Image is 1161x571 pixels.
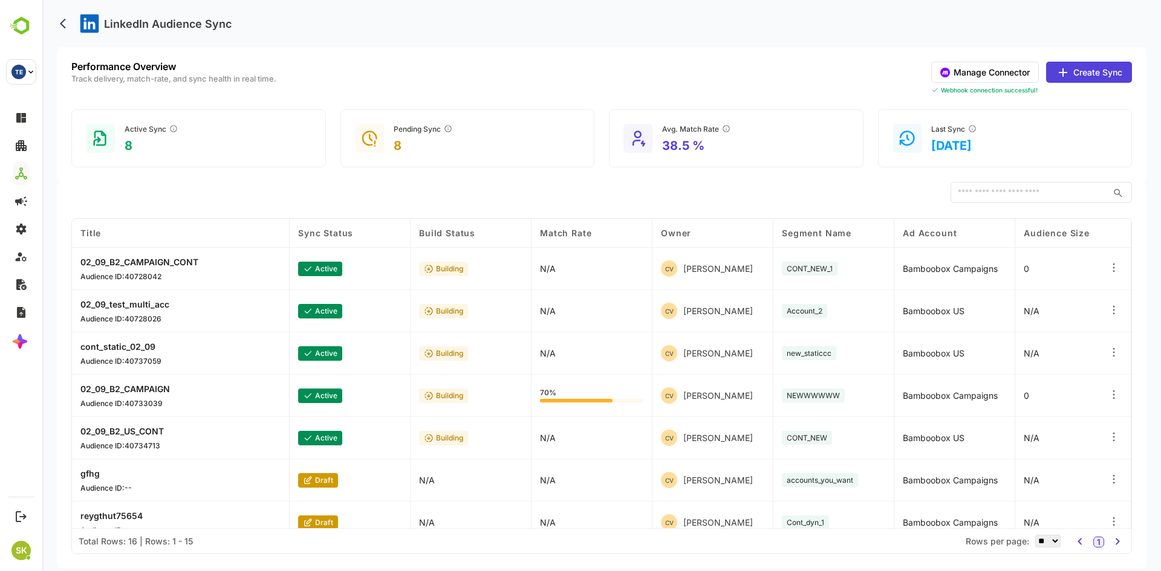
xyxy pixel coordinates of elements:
button: back [15,15,33,33]
p: N/A [377,517,392,527]
span: N/A [981,433,997,443]
span: N/A [981,475,997,485]
button: Audiences still in ‘Building’ or ‘Updating’ for more than 24 hours. [401,124,411,134]
img: BambooboxLogoMark.f1c84d78b4c51b1a7b5f700c9845e183.svg [6,15,37,37]
span: Bamboobox Campaigns [860,263,955,274]
span: Match Rate [498,228,549,238]
div: CV [619,345,635,361]
p: active [273,306,295,315]
button: Time since the most recent batch update. [925,124,935,134]
p: Audience ID: 40737059 [38,356,119,366]
span: Bamboobox Campaigns [860,475,955,485]
p: building [394,349,421,358]
div: CV [619,472,635,488]
p: draft [273,476,291,485]
div: chetan V [619,472,711,488]
span: Cont_dyn_1 [744,518,782,527]
span: Audience Size [981,228,1047,238]
div: chetan V [619,387,711,404]
p: building [394,391,421,400]
div: SK [11,541,31,560]
span: Account_2 [744,306,780,315]
p: gfhg [38,468,89,479]
span: N/A [981,306,997,316]
div: Pending Sync [351,124,411,134]
span: Owner [619,228,649,238]
p: Track delivery, match-rate, and sync health in real time. [29,75,234,83]
button: 1 [1051,537,1062,547]
p: cont_static_02_09 [38,341,119,352]
span: N/A [981,348,997,358]
div: Last Sync [889,124,935,134]
p: 8 [82,138,136,153]
span: Ad Account [860,228,914,238]
p: active [273,391,295,400]
p: building [394,264,421,273]
div: 70% [498,389,601,402]
span: CONT_NEW_1 [744,264,790,273]
button: Audiences in ‘Ready’ status and actively receiving ad delivery. [126,124,136,134]
div: chetan V [619,303,711,319]
button: Create Sync [1004,62,1090,83]
p: 02_09_test_multi_acc [38,299,127,309]
div: CV [619,260,635,277]
button: Average percentage of contacts/companies LinkedIn successfully matched. [679,124,689,134]
div: TE [11,65,26,79]
p: Audience ID: 40728042 [38,272,156,281]
div: Avg. Match Rate [620,124,689,134]
span: accounts_you_want [744,476,811,485]
p: draft [273,518,291,527]
span: Rows per page: [923,536,987,546]
p: 02_09_B2_CAMPAIGN [38,384,128,394]
p: Audience ID: -- [38,483,89,492]
p: Audience ID: 40728026 [38,314,127,323]
p: active [273,264,295,273]
p: active [273,349,295,358]
span: Title [38,228,59,238]
p: N/A [498,433,513,443]
p: Audience ID: -- [38,526,100,535]
span: Bamboobox US [860,348,922,358]
p: 02_09_B2_CAMPAIGN_CONT [38,257,156,267]
p: N/A [498,263,513,274]
span: Bamboobox US [860,306,922,316]
div: chetan V [619,345,711,361]
div: chetan V [619,430,711,446]
span: Bamboobox Campaigns [860,517,955,527]
div: CV [619,387,635,404]
span: Sync Status [256,228,311,238]
div: Webhook connection successful! [889,86,1090,94]
span: new_staticcc [744,349,789,358]
div: CV [619,303,635,319]
p: N/A [498,348,513,358]
p: N/A [377,475,392,485]
p: building [394,433,421,442]
div: CV [619,430,635,446]
p: [DATE] [889,138,935,153]
div: chetan V [619,514,711,531]
p: active [273,433,295,442]
span: N/A [981,517,997,527]
p: Audience ID: 40734713 [38,441,122,450]
div: chetan V [619,260,711,277]
div: CV [619,514,635,531]
div: Active Sync [82,124,136,134]
div: Total Rows: 16 | Rows: 1 - 15 [36,536,151,546]
span: 0 [981,263,987,274]
span: CONT_NEW [744,433,785,442]
p: Audience ID: 40733039 [38,399,128,408]
span: Bamboobox Campaigns [860,390,955,401]
p: Performance Overview [29,62,234,71]
p: building [394,306,421,315]
button: Logout [13,508,29,524]
p: N/A [498,475,513,485]
p: 8 [351,138,411,153]
span: Segment Name [740,228,809,238]
span: Build Status [377,228,433,238]
span: NEWWWWWW [744,391,798,400]
button: Manage Connector [889,62,997,83]
p: 38.5 % [620,138,689,153]
p: reygthut75654 [38,511,100,521]
span: Bamboobox US [860,433,922,443]
p: 02_09_B2_US_CONT [38,426,122,436]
